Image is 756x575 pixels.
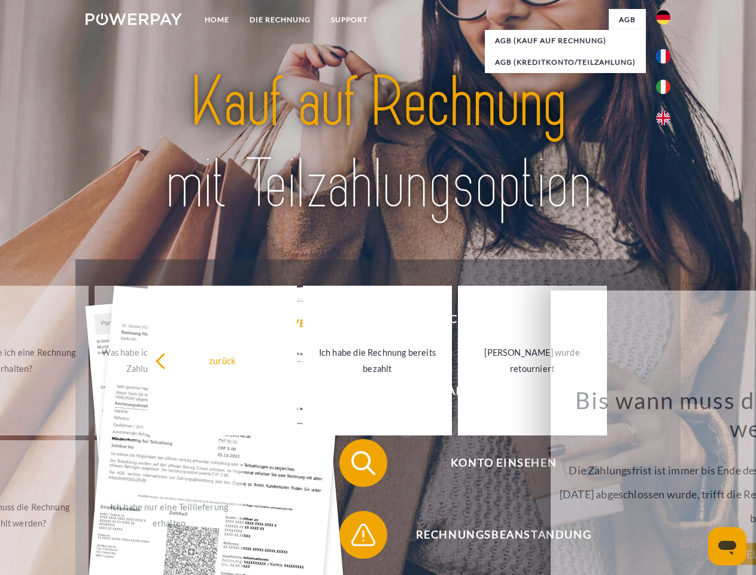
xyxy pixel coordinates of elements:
[357,511,650,559] span: Rechnungsbeanstandung
[485,30,646,52] a: AGB (Kauf auf Rechnung)
[102,499,236,531] div: Ich habe nur eine Teillieferung erhalten
[357,439,650,487] span: Konto einsehen
[155,352,290,368] div: zurück
[86,13,182,25] img: logo-powerpay-white.svg
[310,344,445,377] div: Ich habe die Rechnung bereits bezahlt
[95,286,244,435] a: Was habe ich noch offen, ist meine Zahlung eingegangen?
[485,52,646,73] a: AGB (Kreditkonto/Teilzahlung)
[239,9,321,31] a: DIE RECHNUNG
[348,520,378,550] img: qb_warning.svg
[339,511,651,559] button: Rechnungsbeanstandung
[465,344,600,377] div: [PERSON_NAME] wurde retourniert
[656,80,670,94] img: it
[348,448,378,478] img: qb_search.svg
[102,344,236,377] div: Was habe ich noch offen, ist meine Zahlung eingegangen?
[656,10,670,25] img: de
[114,57,642,229] img: title-powerpay_de.svg
[656,111,670,125] img: en
[656,49,670,63] img: fr
[339,439,651,487] button: Konto einsehen
[195,9,239,31] a: Home
[708,527,746,565] iframe: Schaltfläche zum Öffnen des Messaging-Fensters
[321,9,378,31] a: SUPPORT
[609,9,646,31] a: agb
